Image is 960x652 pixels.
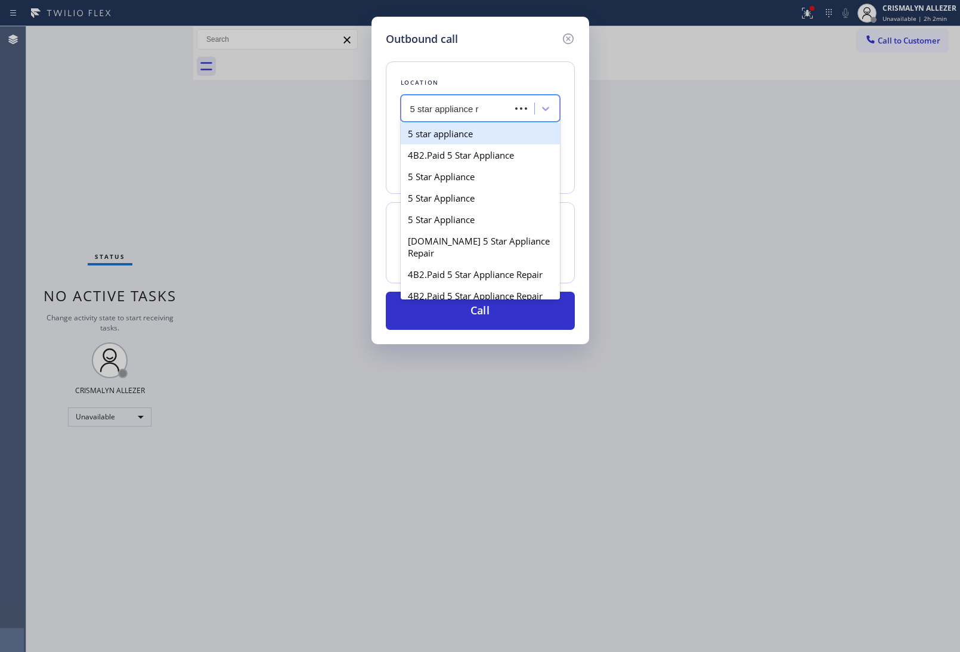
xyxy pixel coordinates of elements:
h5: Outbound call [386,31,458,47]
div: 5 Star Appliance [401,187,560,209]
div: 5 Star Appliance [401,209,560,230]
button: Call [386,292,575,330]
div: Location [401,76,560,89]
div: 4B2.Paid 5 Star Appliance [401,144,560,166]
div: 4B2.Paid 5 Star Appliance Repair [401,264,560,285]
div: 5 Star Appliance [401,166,560,187]
div: [DOMAIN_NAME] 5 Star Appliance Repair [401,230,560,264]
div: 5 star appliance [401,123,560,144]
div: 4B2.Paid 5 Star Appliance Repair [401,285,560,307]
